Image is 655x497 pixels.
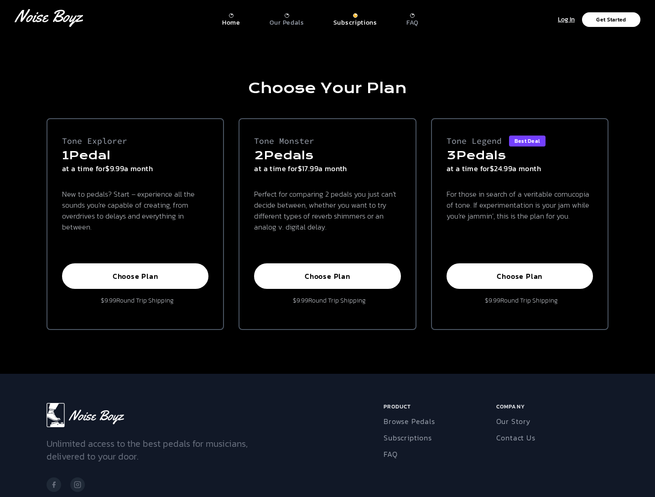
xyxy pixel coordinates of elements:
a: Contact Us [496,432,535,443]
p: $ 9.99 Round Trip Shipping [289,296,366,305]
a: Our Story [496,416,530,427]
button: Choose Plan [254,263,400,289]
p: $ 9.99 Round Trip Shipping [97,296,174,305]
a: Our Pedals [270,10,304,27]
p: at a time for $24.99 a month [447,163,593,174]
button: Choose Plan [62,263,208,289]
p: Choose Plan [264,272,390,281]
h6: Company [496,403,605,414]
h3: 1 Pedal [62,148,208,163]
button: Choose Plan [447,263,593,289]
p: Get Started [596,17,626,22]
p: For those in search of a veritable cornucopia of tone. If experimentation is your jam while you’r... [447,188,593,221]
p: $ 9.99 Round Trip Shipping [481,296,558,305]
p: Choose Plan [457,272,583,281]
h3: 3 Pedal s [447,148,593,163]
p: Home [222,19,240,27]
h1: Choose Your Plan [47,80,608,96]
a: Subscriptions [333,10,377,27]
p: Subscriptions [333,19,377,27]
a: FAQ [406,10,419,27]
button: Get Started [582,12,640,27]
p: at a time for $9.99 a month [62,163,208,174]
a: Home [222,10,240,27]
p: Tone Monster [254,133,314,149]
a: FAQ [384,449,397,460]
h3: 2 Pedal s [254,148,400,163]
p: New to pedals? Start – experience all the sounds you’re capable of creating, from overdrives to d... [62,188,208,232]
a: Browse Pedals [384,416,435,427]
p: at a time for $17.99 a month [254,163,400,174]
p: Best Deal [515,138,541,144]
p: Tone Explorer [62,133,127,149]
p: Tone Legend [447,133,502,149]
p: Our Pedals [270,19,304,27]
p: FAQ [406,19,419,27]
h6: Product [384,403,492,414]
p: Choose Plan [72,272,198,281]
p: Unlimited access to the best pedals for musicians, delivered to your door. [47,437,271,463]
p: Perfect for comparing 2 pedals you just can’t decide between, whether you want to try different t... [254,188,400,232]
p: Log In [558,15,575,25]
a: Subscriptions [384,432,431,443]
